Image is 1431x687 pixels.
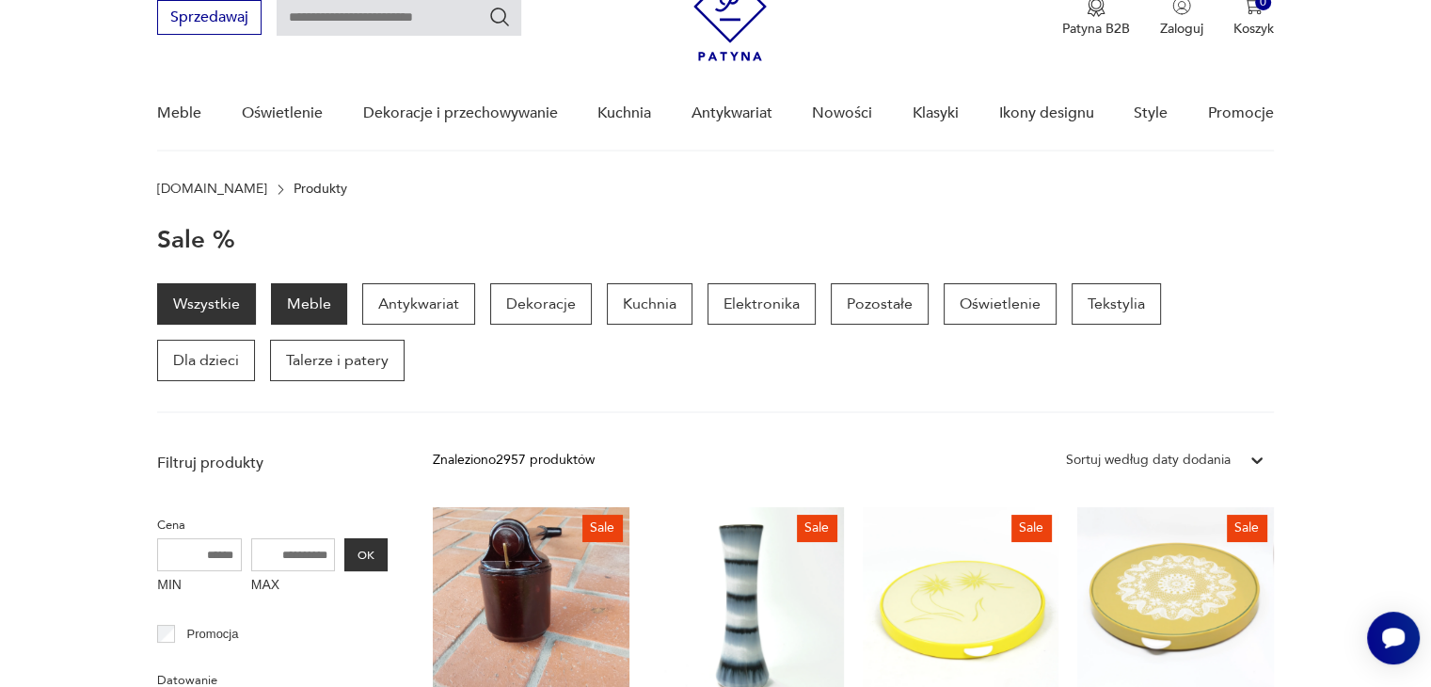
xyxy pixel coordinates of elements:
[271,283,347,325] a: Meble
[187,624,239,645] p: Promocja
[708,283,816,325] a: Elektronika
[1134,77,1168,150] a: Style
[344,538,388,571] button: OK
[157,453,388,473] p: Filtruj produkty
[270,340,405,381] a: Talerze i patery
[1233,20,1274,38] p: Koszyk
[157,182,267,197] a: [DOMAIN_NAME]
[488,6,511,28] button: Szukaj
[433,450,595,471] div: Znaleziono 2957 produktów
[812,77,872,150] a: Nowości
[157,571,242,601] label: MIN
[242,77,323,150] a: Oświetlenie
[294,182,347,197] p: Produkty
[157,227,235,253] h1: Sale %
[490,283,592,325] a: Dekoracje
[944,283,1057,325] a: Oświetlenie
[251,571,336,601] label: MAX
[1072,283,1161,325] a: Tekstylia
[1160,20,1203,38] p: Zaloguj
[157,12,262,25] a: Sprzedawaj
[831,283,929,325] a: Pozostałe
[157,283,256,325] a: Wszystkie
[362,77,557,150] a: Dekoracje i przechowywanie
[998,77,1093,150] a: Ikony designu
[157,77,201,150] a: Meble
[1208,77,1274,150] a: Promocje
[157,515,388,535] p: Cena
[1062,20,1130,38] p: Patyna B2B
[157,340,255,381] a: Dla dzieci
[692,77,772,150] a: Antykwariat
[607,283,692,325] a: Kuchnia
[1066,450,1231,471] div: Sortuj według daty dodania
[597,77,651,150] a: Kuchnia
[362,283,475,325] a: Antykwariat
[913,77,959,150] a: Klasyki
[1367,612,1420,664] iframe: Smartsupp widget button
